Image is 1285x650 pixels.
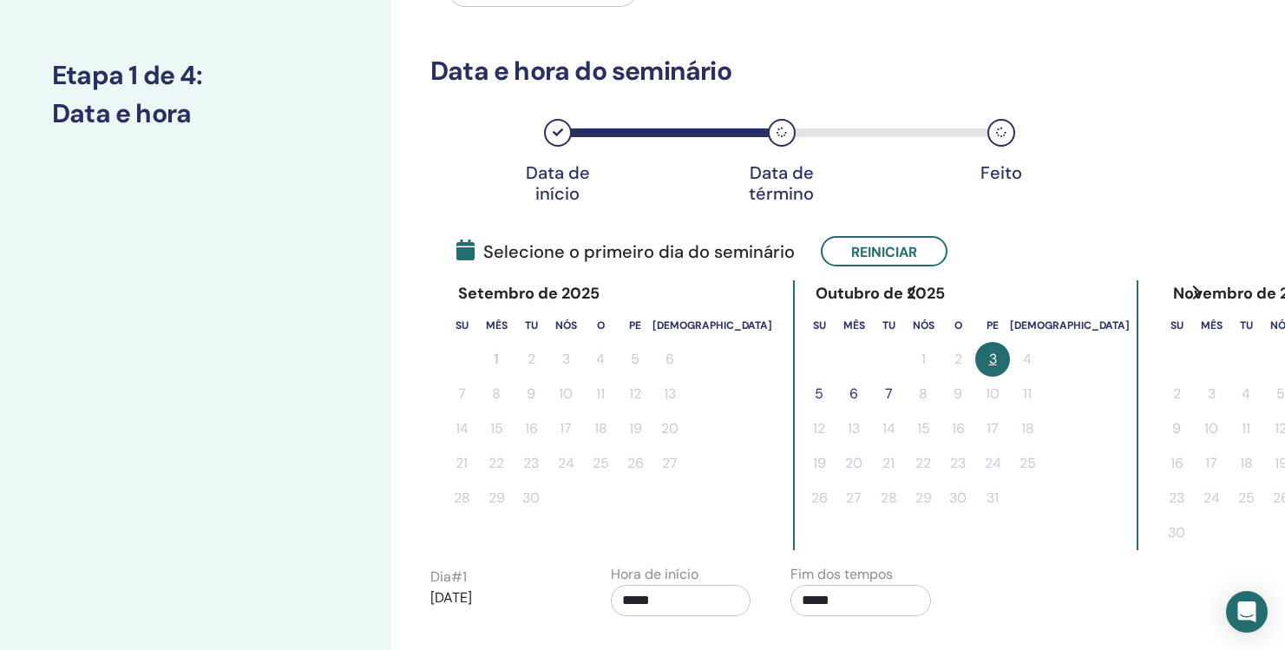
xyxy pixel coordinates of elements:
[987,318,999,332] font: Pe
[985,454,1001,472] font: 24
[1229,307,1263,342] th: Terça-feira
[652,307,772,342] th: Sábado
[523,454,539,472] font: 23
[919,384,928,403] font: 8
[525,318,538,332] font: Tu
[871,307,906,342] th: Terça-feira
[882,419,895,437] font: 14
[849,384,858,403] font: 6
[1182,275,1210,310] button: Ir para o próximo mês
[821,236,947,266] button: Reiniciar
[52,96,191,130] font: Data e hora
[1019,454,1036,472] font: 25
[749,161,814,205] font: Data de término
[1226,591,1268,633] div: Abra o Intercom Messenger
[490,419,503,437] font: 15
[483,240,795,263] font: Selecione o primeiro dia do seminário
[949,489,967,507] font: 30
[913,318,934,332] font: Nós
[845,454,862,472] font: 20
[430,568,451,586] font: Dia
[1240,318,1253,332] font: Tu
[1240,454,1253,472] font: 18
[1172,419,1181,437] font: 9
[583,307,618,342] th: Quinta-feira
[479,307,514,342] th: Segunda-feira
[486,318,508,332] font: Mês
[1159,307,1194,342] th: Domingo
[1238,489,1255,507] font: 25
[611,565,698,583] font: Hora de início
[527,384,535,403] font: 9
[987,489,999,507] font: 31
[980,161,1022,184] font: Feito
[665,350,674,368] font: 6
[816,283,945,304] font: Outubro de 2025
[885,384,893,403] font: 7
[1204,419,1218,437] font: 10
[525,419,538,437] font: 16
[631,350,639,368] font: 5
[555,318,577,332] font: Nós
[1203,489,1220,507] font: 24
[629,384,641,403] font: 12
[559,384,573,403] font: 10
[1010,318,1130,332] font: [DEMOGRAPHIC_DATA]
[1194,307,1229,342] th: Segunda-feira
[664,384,676,403] font: 13
[848,419,860,437] font: 13
[815,384,823,403] font: 5
[1010,307,1130,342] th: Sábado
[593,454,609,472] font: 25
[811,489,828,507] font: 26
[594,419,607,437] font: 18
[596,384,605,403] font: 11
[921,350,926,368] font: 1
[458,384,466,403] font: 7
[456,454,468,472] font: 21
[917,419,930,437] font: 15
[444,307,479,342] th: Domingo
[1242,419,1250,437] font: 11
[562,350,570,368] font: 3
[1205,454,1217,472] font: 17
[1170,454,1183,472] font: 16
[627,454,644,472] font: 26
[456,419,469,437] font: 14
[950,454,966,472] font: 23
[1168,523,1185,542] font: 30
[1201,318,1223,332] font: Mês
[906,307,941,342] th: Quarta-feira
[1023,384,1032,403] font: 11
[836,307,871,342] th: Segunda-feira
[989,350,997,368] font: 3
[454,489,470,507] font: 28
[652,318,772,332] font: [DEMOGRAPHIC_DATA]
[548,307,583,342] th: Quarta-feira
[881,489,897,507] font: 28
[802,307,836,342] th: Domingo
[1242,384,1250,403] font: 4
[851,243,917,261] font: Reiniciar
[915,489,932,507] font: 29
[451,568,462,586] font: #
[1021,419,1034,437] font: 18
[899,275,927,310] button: Ir para o mês anterior
[1208,384,1216,403] font: 3
[522,489,540,507] font: 30
[987,419,999,437] font: 17
[790,565,893,583] font: Fim dos tempos
[813,454,826,472] font: 19
[462,568,467,586] font: 1
[1170,318,1183,332] font: Su
[456,318,469,332] font: Su
[661,419,679,437] font: 20
[488,489,505,507] font: 29
[196,58,202,92] font: :
[596,350,605,368] font: 4
[560,419,572,437] font: 17
[494,350,499,368] font: 1
[986,384,1000,403] font: 10
[954,350,962,368] font: 2
[975,307,1010,342] th: Sexta-feira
